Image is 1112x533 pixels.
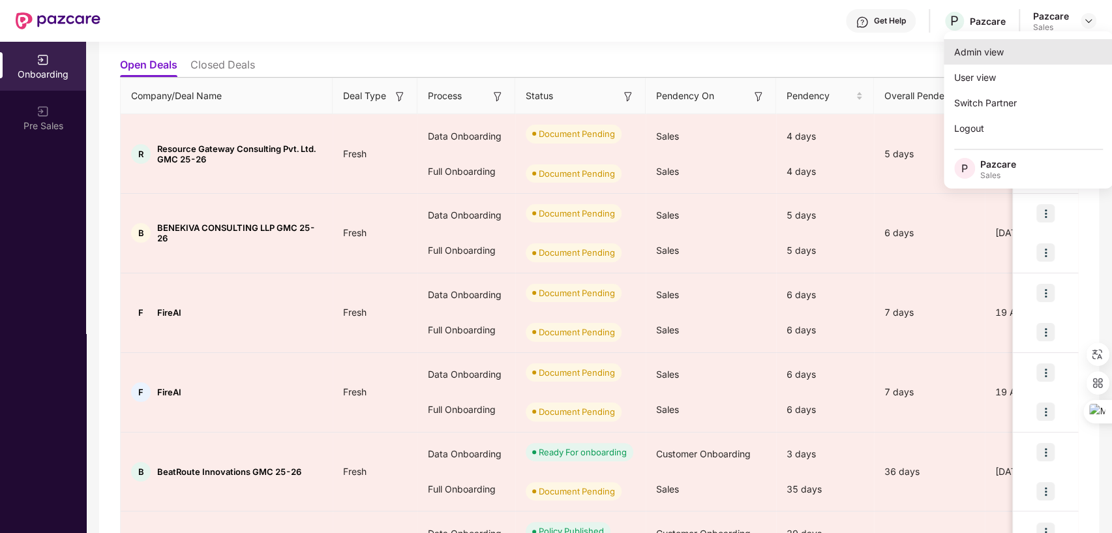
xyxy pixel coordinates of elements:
[157,144,322,164] span: Resource Gateway Consulting Pvt. Ltd. GMC 25-26
[157,466,301,477] span: BeatRoute Innovations GMC 25-26
[776,357,874,392] div: 6 days
[656,369,679,380] span: Sales
[985,464,1083,479] div: [DATE]
[776,119,874,154] div: 4 days
[776,436,874,472] div: 3 days
[776,312,874,348] div: 6 days
[131,223,151,243] div: B
[417,198,515,233] div: Data Onboarding
[539,127,615,140] div: Document Pending
[131,462,151,481] div: B
[417,472,515,507] div: Full Onboarding
[428,89,462,103] span: Process
[1033,10,1069,22] div: Pazcare
[539,246,615,259] div: Document Pending
[1036,363,1055,382] img: icon
[1036,443,1055,461] img: icon
[491,90,504,103] img: svg+xml;base64,PHN2ZyB3aWR0aD0iMTYiIGhlaWdodD0iMTYiIHZpZXdCb3g9IjAgMCAxNiAxNiIgZmlsbD0ibm9uZSIgeG...
[856,16,869,29] img: svg+xml;base64,PHN2ZyBpZD0iSGVscC0zMngzMiIgeG1sbnM9Imh0dHA6Ly93d3cudzMub3JnLzIwMDAvc3ZnIiB3aWR0aD...
[539,207,615,220] div: Document Pending
[656,289,679,300] span: Sales
[776,78,874,114] th: Pendency
[776,392,874,427] div: 6 days
[950,13,959,29] span: P
[1036,323,1055,341] img: icon
[417,312,515,348] div: Full Onboarding
[874,78,985,114] th: Overall Pendency
[417,392,515,427] div: Full Onboarding
[343,89,386,103] span: Deal Type
[1083,16,1094,26] img: svg+xml;base64,PHN2ZyBpZD0iRHJvcGRvd24tMzJ4MzIiIHhtbG5zPSJodHRwOi8vd3d3LnczLm9yZy8yMDAwL3N2ZyIgd2...
[157,307,181,318] span: FireAI
[874,16,906,26] div: Get Help
[776,154,874,189] div: 4 days
[776,277,874,312] div: 6 days
[985,385,1083,399] div: 19 Aug 2025
[787,89,853,103] span: Pendency
[776,233,874,268] div: 5 days
[131,382,151,402] div: F
[157,222,322,243] span: BENEKIVA CONSULTING LLP GMC 25-26
[985,305,1083,320] div: 19 Aug 2025
[539,286,615,299] div: Document Pending
[417,357,515,392] div: Data Onboarding
[539,446,627,459] div: Ready For onboarding
[131,144,151,164] div: R
[37,53,50,67] img: svg+xml;base64,PHN2ZyB3aWR0aD0iMjAiIGhlaWdodD0iMjAiIHZpZXdCb3g9IjAgMCAyMCAyMCIgZmlsbD0ibm9uZSIgeG...
[157,387,181,397] span: FireAI
[16,12,100,29] img: New Pazcare Logo
[417,436,515,472] div: Data Onboarding
[874,385,985,399] div: 7 days
[656,324,679,335] span: Sales
[656,130,679,142] span: Sales
[985,226,1083,240] div: [DATE]
[874,226,985,240] div: 6 days
[1036,403,1055,421] img: icon
[333,307,377,318] span: Fresh
[980,170,1016,181] div: Sales
[333,466,377,477] span: Fresh
[656,245,679,256] span: Sales
[656,448,751,459] span: Customer Onboarding
[1036,204,1055,222] img: icon
[874,464,985,479] div: 36 days
[622,90,635,103] img: svg+xml;base64,PHN2ZyB3aWR0aD0iMTYiIGhlaWdodD0iMTYiIHZpZXdCb3g9IjAgMCAxNiAxNiIgZmlsbD0ibm9uZSIgeG...
[393,90,406,103] img: svg+xml;base64,PHN2ZyB3aWR0aD0iMTYiIGhlaWdodD0iMTYiIHZpZXdCb3g9IjAgMCAxNiAxNiIgZmlsbD0ibm9uZSIgeG...
[776,198,874,233] div: 5 days
[333,148,377,159] span: Fresh
[970,15,1006,27] div: Pazcare
[120,58,177,77] li: Open Deals
[190,58,255,77] li: Closed Deals
[1036,482,1055,500] img: icon
[333,386,377,397] span: Fresh
[539,405,615,418] div: Document Pending
[752,90,765,103] img: svg+xml;base64,PHN2ZyB3aWR0aD0iMTYiIGhlaWdodD0iMTYiIHZpZXdCb3g9IjAgMCAxNiAxNiIgZmlsbD0ibm9uZSIgeG...
[37,105,50,118] img: svg+xml;base64,PHN2ZyB3aWR0aD0iMjAiIGhlaWdodD0iMjAiIHZpZXdCb3g9IjAgMCAyMCAyMCIgZmlsbD0ibm9uZSIgeG...
[121,78,333,114] th: Company/Deal Name
[656,209,679,221] span: Sales
[539,326,615,339] div: Document Pending
[1036,284,1055,302] img: icon
[656,404,679,415] span: Sales
[417,233,515,268] div: Full Onboarding
[333,227,377,238] span: Fresh
[417,154,515,189] div: Full Onboarding
[656,89,714,103] span: Pendency On
[131,303,151,322] div: F
[776,472,874,507] div: 35 days
[417,277,515,312] div: Data Onboarding
[656,166,679,177] span: Sales
[874,305,985,320] div: 7 days
[961,160,968,176] span: P
[980,158,1016,170] div: Pazcare
[539,485,615,498] div: Document Pending
[656,483,679,495] span: Sales
[1036,243,1055,262] img: icon
[1033,22,1069,33] div: Sales
[417,119,515,154] div: Data Onboarding
[539,167,615,180] div: Document Pending
[874,147,985,161] div: 5 days
[539,366,615,379] div: Document Pending
[526,89,553,103] span: Status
